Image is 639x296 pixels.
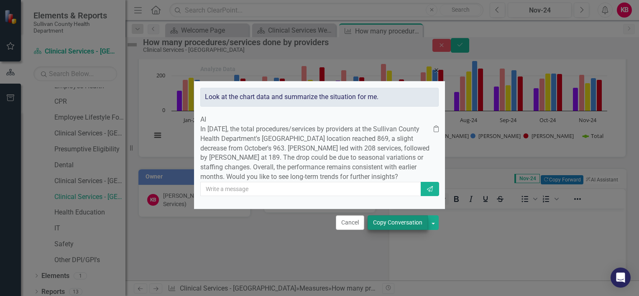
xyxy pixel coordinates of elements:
p: In [DATE], the total procedures/services by providers at the Sullivan County Health Department's ... [200,125,434,182]
button: Cancel [336,215,364,230]
div: Open Intercom Messenger [611,268,631,288]
input: Write a message [200,182,422,196]
div: Look at the chart data and summarize the situation for me. [200,88,439,107]
div: AI [200,115,439,125]
span: × [434,65,439,75]
div: Analyze Data [200,66,235,72]
button: Copy Conversation [368,215,428,230]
